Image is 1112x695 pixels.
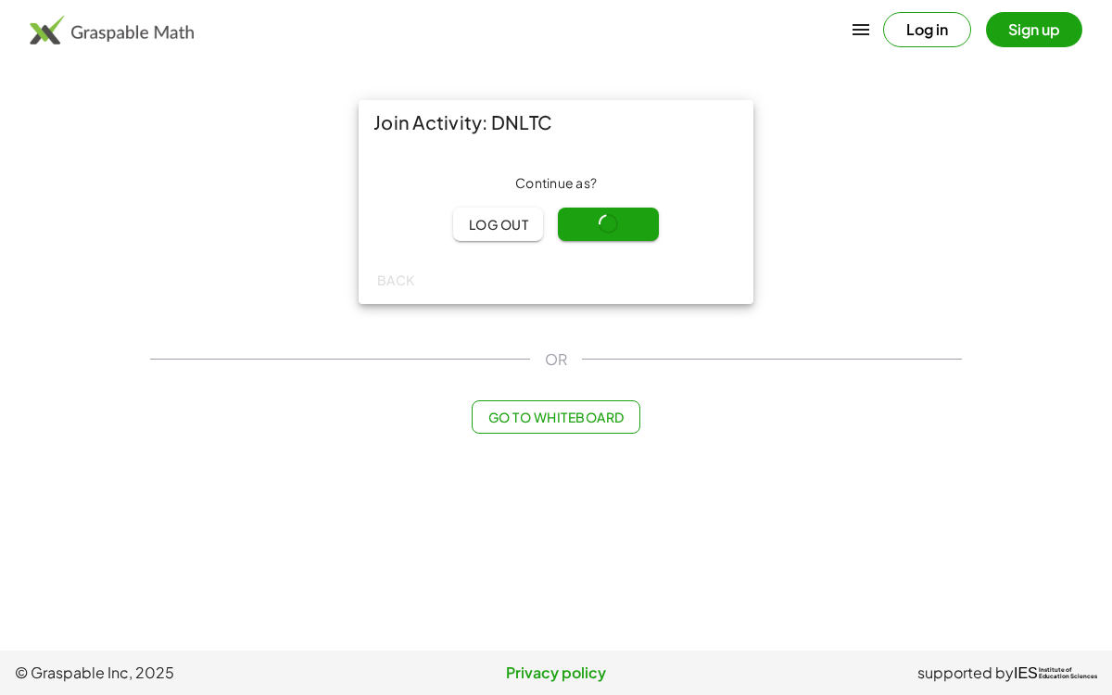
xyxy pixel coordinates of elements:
[487,409,624,425] span: Go to Whiteboard
[375,662,736,684] a: Privacy policy
[1014,662,1097,684] a: IESInstitute ofEducation Sciences
[15,662,375,684] span: © Graspable Inc, 2025
[373,174,739,193] div: Continue as ?
[359,100,753,145] div: Join Activity: DNLTC
[468,216,528,233] span: Log out
[1039,667,1097,680] span: Institute of Education Sciences
[545,348,567,371] span: OR
[1014,664,1038,682] span: IES
[453,208,543,241] button: Log out
[472,400,639,434] button: Go to Whiteboard
[986,12,1082,47] button: Sign up
[917,662,1014,684] span: supported by
[883,12,971,47] button: Log in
